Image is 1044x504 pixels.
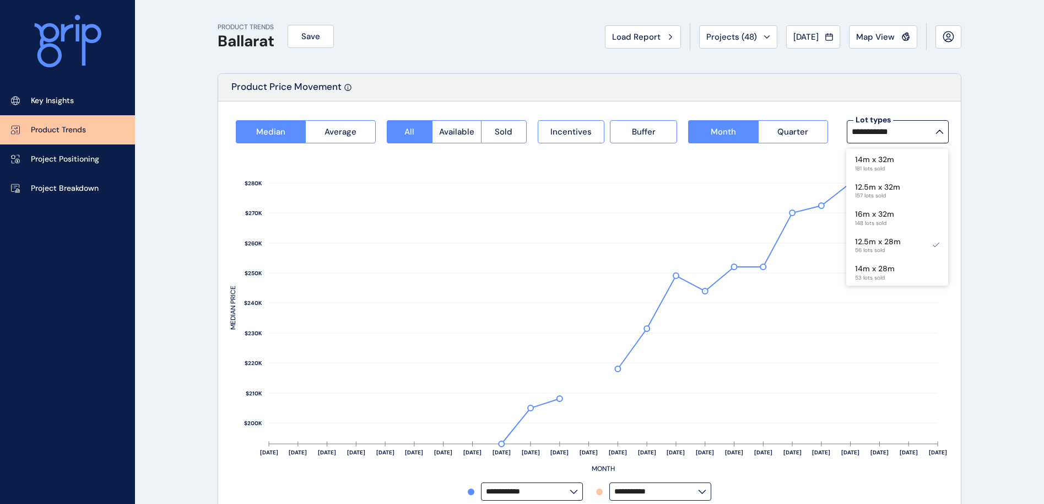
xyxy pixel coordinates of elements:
button: Median [236,120,305,143]
p: Product Price Movement [231,81,342,101]
p: 14m x 28m [855,264,895,275]
text: [DATE] [522,449,540,456]
text: [DATE] [900,449,918,456]
h1: Ballarat [218,32,274,51]
text: [DATE] [260,449,278,456]
p: Key Insights [31,95,74,106]
text: [DATE] [783,449,802,456]
span: 181 lots sold [855,165,894,172]
span: [DATE] [793,31,819,42]
span: Quarter [777,126,808,137]
button: Save [288,25,334,48]
button: Available [432,120,481,143]
text: $270K [245,210,262,217]
text: $210K [246,390,262,397]
text: MONTH [592,464,615,473]
text: [DATE] [289,449,307,456]
span: Projects ( 48 ) [706,31,757,42]
span: Month [711,126,736,137]
text: $200K [244,420,262,427]
text: [DATE] [318,449,336,456]
text: [DATE] [725,449,743,456]
text: $280K [245,180,262,187]
p: 14m x 32m [855,154,894,165]
text: [DATE] [638,449,656,456]
p: Project Breakdown [31,183,99,194]
span: 148 lots sold [855,220,894,227]
text: [DATE] [696,449,714,456]
button: Projects (48) [699,25,777,49]
button: Map View [849,25,917,49]
p: Project Positioning [31,154,99,165]
button: Month [688,120,758,143]
text: MEDIAN PRICE [229,286,237,330]
p: 12.5m x 32m [855,182,900,193]
button: Incentives [538,120,605,143]
p: 16m x 32m [855,209,894,220]
span: 56 lots sold [855,247,901,254]
text: [DATE] [405,449,423,456]
p: PRODUCT TRENDS [218,23,274,32]
button: [DATE] [786,25,840,49]
span: Map View [856,31,895,42]
text: $230K [245,330,262,337]
span: Incentives [550,126,592,137]
label: Lot types [853,115,893,126]
text: [DATE] [841,449,859,456]
span: Load Report [612,31,661,42]
text: [DATE] [929,449,947,456]
button: Load Report [605,25,681,49]
text: [DATE] [812,449,830,456]
button: Buffer [610,120,677,143]
p: 12.5m x 28m [855,237,901,248]
span: 53 lots sold [855,275,895,281]
span: Available [439,126,474,137]
text: [DATE] [550,449,569,456]
text: [DATE] [754,449,772,456]
text: [DATE] [493,449,511,456]
button: Sold [481,120,527,143]
span: 157 lots sold [855,192,900,199]
text: [DATE] [580,449,598,456]
text: $260K [245,240,262,247]
span: Buffer [632,126,656,137]
button: Quarter [758,120,828,143]
span: Median [256,126,285,137]
text: $240K [244,299,262,307]
text: [DATE] [667,449,685,456]
span: Sold [495,126,512,137]
span: Save [301,31,320,42]
text: [DATE] [870,449,889,456]
text: $220K [245,360,262,367]
span: Average [324,126,356,137]
text: [DATE] [347,449,365,456]
button: Average [305,120,375,143]
text: [DATE] [434,449,452,456]
text: [DATE] [376,449,394,456]
text: [DATE] [463,449,482,456]
text: $250K [245,270,262,277]
p: Product Trends [31,125,86,136]
span: All [404,126,414,137]
button: All [387,120,432,143]
text: [DATE] [609,449,627,456]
